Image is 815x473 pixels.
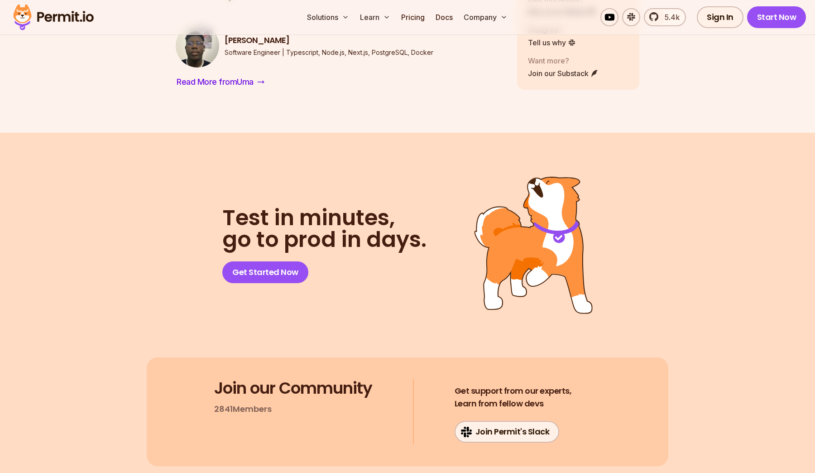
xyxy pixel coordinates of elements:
a: Docs [432,8,456,26]
p: Want more? [528,55,599,66]
p: 2841 Members [214,403,272,415]
a: Tell us why [528,37,576,48]
h3: Join our Community [214,379,372,397]
button: Company [460,8,511,26]
span: Test in minutes, [222,207,427,229]
a: Join Permit's Slack [455,421,560,443]
span: 5.4k [659,12,680,23]
span: Get support from our experts, [455,385,572,397]
a: Read More fromUma [176,75,265,89]
a: Join our Substack [528,68,599,78]
span: Read More from Uma [177,76,254,88]
h3: [PERSON_NAME] [225,35,433,46]
button: Learn [356,8,394,26]
button: Solutions [303,8,353,26]
a: Sign In [697,6,743,28]
img: Uma Victor [176,24,219,68]
a: 5.4k [644,8,686,26]
a: Get Started Now [222,261,308,283]
h2: go to prod in days. [222,207,427,251]
a: Start Now [747,6,806,28]
p: Software Engineer | Typescript, Node.js, Next.js, PostgreSQL, Docker [225,48,433,57]
a: Pricing [398,8,428,26]
h4: Learn from fellow devs [455,385,572,410]
img: Permit logo [9,2,98,33]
